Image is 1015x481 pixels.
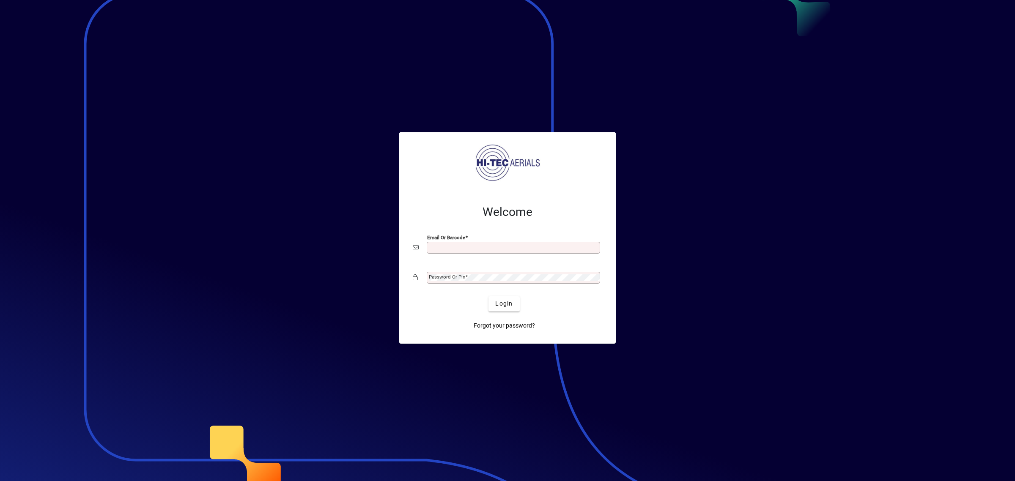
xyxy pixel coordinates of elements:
h2: Welcome [413,205,602,219]
span: Login [495,299,513,308]
span: Forgot your password? [474,321,535,330]
a: Forgot your password? [470,318,538,333]
mat-label: Email or Barcode [427,234,465,240]
mat-label: Password or Pin [429,274,465,280]
button: Login [488,296,519,312]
